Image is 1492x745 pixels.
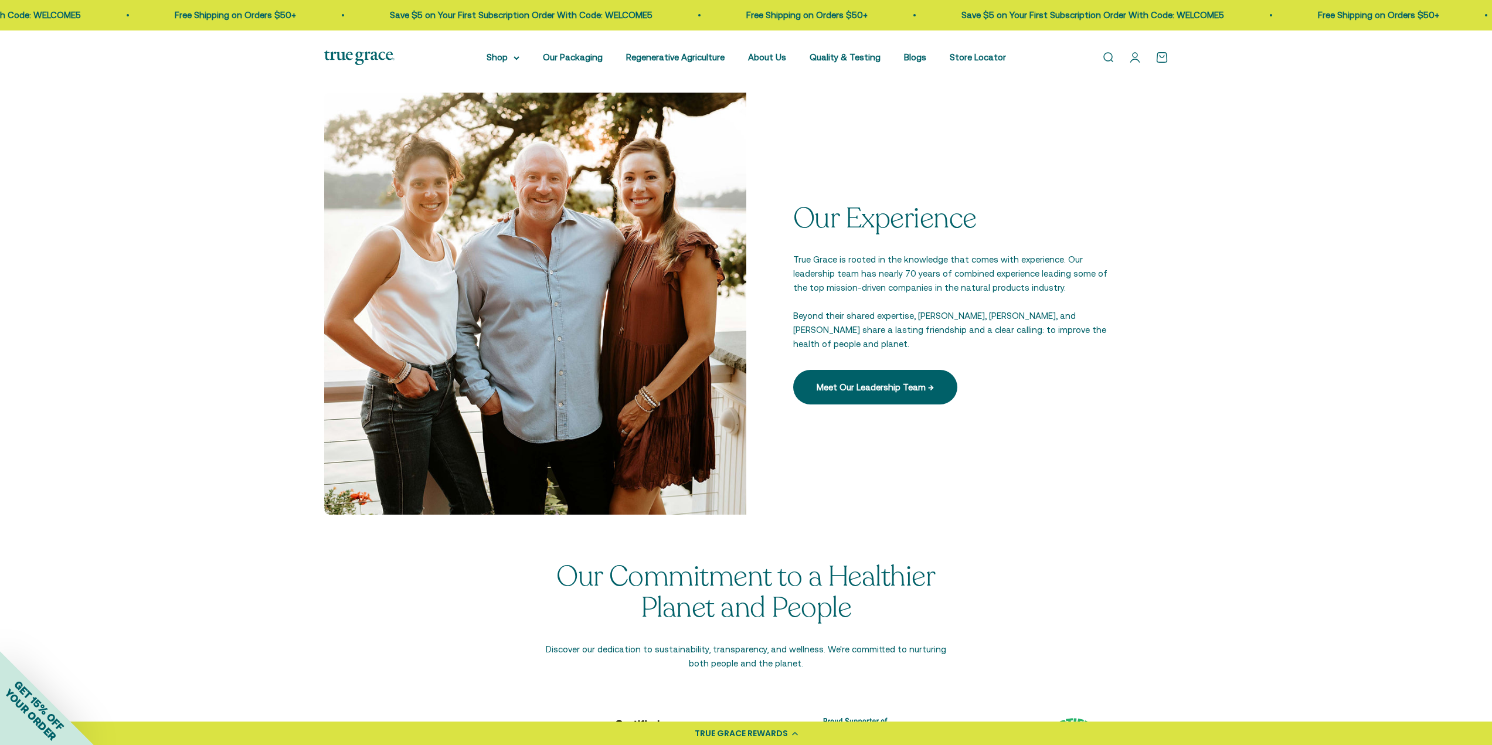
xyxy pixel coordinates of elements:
a: Store Locator [950,52,1006,62]
a: Quality & Testing [810,52,881,62]
p: Save $5 on Your First Subscription Order With Code: WELCOME5 [390,8,652,22]
a: Free Shipping on Orders $50+ [746,10,868,20]
a: Regenerative Agriculture [626,52,725,62]
p: Beyond their shared expertise, [PERSON_NAME], [PERSON_NAME], and [PERSON_NAME] share a lasting fr... [793,309,1121,351]
p: Our Experience [793,203,1121,234]
span: GET 15% OFF [12,678,66,733]
p: Discover our dedication to sustainability, transparency, and wellness. We're committed to nurturi... [541,642,951,671]
span: YOUR ORDER [2,686,59,743]
a: Meet Our Leadership Team → [793,370,957,404]
a: Free Shipping on Orders $50+ [175,10,296,20]
summary: Shop [487,50,519,64]
a: Blogs [904,52,926,62]
div: TRUE GRACE REWARDS [695,727,788,740]
a: Our Packaging [543,52,603,62]
a: Free Shipping on Orders $50+ [1318,10,1439,20]
img: Sara, Brian, Kristie [324,93,746,515]
p: True Grace is rooted in the knowledge that comes with experience. Our leadership team has nearly ... [793,253,1121,295]
a: About Us [748,52,786,62]
p: Save $5 on Your First Subscription Order With Code: WELCOME5 [961,8,1224,22]
split-lines: Our Commitment to a Healthier Planet and People [556,557,935,627]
